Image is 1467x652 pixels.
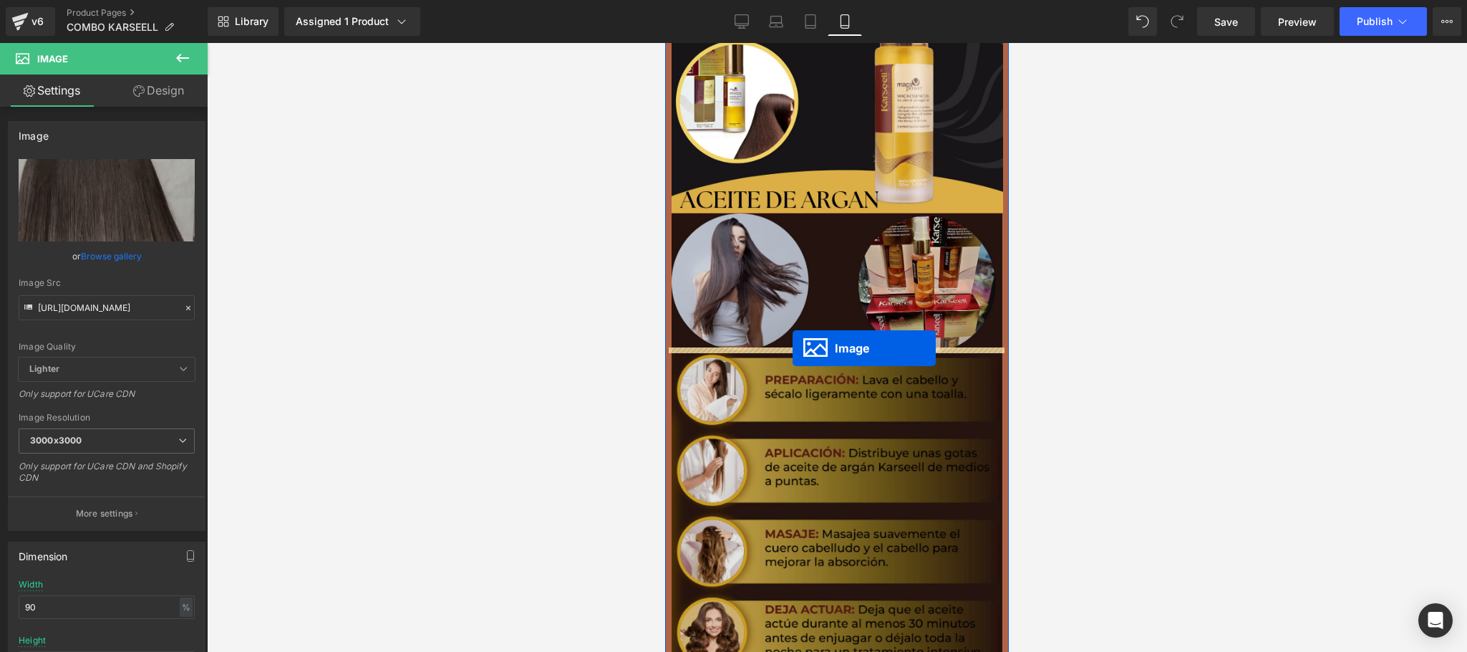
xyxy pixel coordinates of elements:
a: Mobile [828,7,862,36]
span: Publish [1357,16,1393,27]
p: More settings [76,507,133,520]
div: Only support for UCare CDN [19,388,195,409]
div: Image Quality [19,342,195,352]
div: Image Src [19,278,195,288]
div: or [19,249,195,264]
a: Desktop [725,7,759,36]
div: % [180,598,193,617]
button: Undo [1128,7,1157,36]
a: Design [107,75,210,107]
a: Product Pages [67,7,208,19]
div: Only support for UCare CDN and Shopify CDN [19,461,195,493]
div: Dimension [19,542,68,562]
span: Image [37,53,68,64]
button: Redo [1163,7,1191,36]
button: More [1433,7,1461,36]
div: Width [19,580,43,590]
span: Save [1214,14,1238,29]
span: COMBO KARSEELL [67,21,158,33]
b: Lighter [29,363,59,374]
input: Link [19,295,195,320]
a: v6 [6,7,55,36]
a: New Library [208,7,279,36]
button: Publish [1340,7,1427,36]
button: More settings [9,497,205,530]
div: Open Intercom Messenger [1418,603,1453,638]
div: Image [19,122,49,142]
a: Laptop [759,7,793,36]
div: v6 [29,12,47,31]
b: 3000x3000 [30,435,82,446]
span: Preview [1278,14,1317,29]
input: auto [19,595,195,619]
a: Tablet [793,7,828,36]
a: Browse gallery [81,244,142,269]
span: Library [235,15,268,28]
a: Preview [1261,7,1334,36]
div: Image Resolution [19,413,195,423]
div: Height [19,636,46,646]
div: Assigned 1 Product [296,14,409,29]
